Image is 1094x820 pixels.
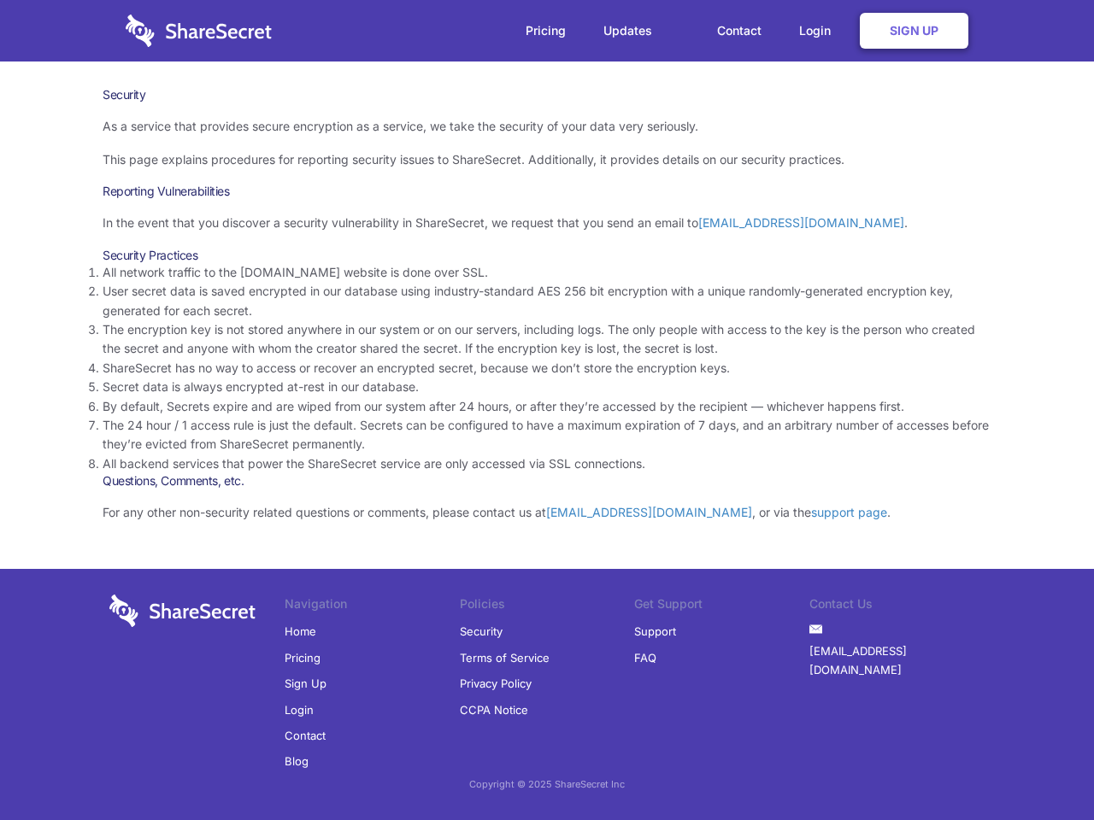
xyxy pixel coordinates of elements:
[285,645,321,671] a: Pricing
[860,13,968,49] a: Sign Up
[634,594,809,618] li: Get Support
[103,359,991,378] li: ShareSecret has no way to access or recover an encrypted secret, because we don’t store the encry...
[285,723,326,748] a: Contact
[811,505,887,519] a: support page
[103,282,991,320] li: User secret data is saved encrypted in our database using industry-standard AES 256 bit encryptio...
[285,697,314,723] a: Login
[634,618,676,644] a: Support
[460,594,635,618] li: Policies
[700,4,779,57] a: Contact
[103,263,991,282] li: All network traffic to the [DOMAIN_NAME] website is done over SSL.
[460,618,503,644] a: Security
[109,594,256,627] img: logo-wordmark-white-trans-d4663122ce5f474addd5e946df7df03e33cb6a1c49d2221995e7729f52c070b2.svg
[634,645,656,671] a: FAQ
[103,87,991,102] h1: Security
[126,15,272,47] img: logo-wordmark-white-trans-d4663122ce5f474addd5e946df7df03e33cb6a1c49d2221995e7729f52c070b2.svg
[809,638,985,683] a: [EMAIL_ADDRESS][DOMAIN_NAME]
[460,697,528,723] a: CCPA Notice
[460,671,532,696] a: Privacy Policy
[103,117,991,136] p: As a service that provides secure encryption as a service, we take the security of your data very...
[103,454,991,473] li: All backend services that power the ShareSecret service are only accessed via SSL connections.
[285,618,316,644] a: Home
[103,473,991,489] h3: Questions, Comments, etc.
[103,397,991,416] li: By default, Secrets expire and are wiped from our system after 24 hours, or after they’re accesse...
[509,4,583,57] a: Pricing
[782,4,856,57] a: Login
[285,671,326,696] a: Sign Up
[809,594,985,618] li: Contact Us
[103,248,991,263] h3: Security Practices
[103,184,991,199] h3: Reporting Vulnerabilities
[103,150,991,169] p: This page explains procedures for reporting security issues to ShareSecret. Additionally, it prov...
[103,503,991,522] p: For any other non-security related questions or comments, please contact us at , or via the .
[103,214,991,232] p: In the event that you discover a security vulnerability in ShareSecret, we request that you send ...
[285,594,460,618] li: Navigation
[103,416,991,454] li: The 24 hour / 1 access rule is just the default. Secrets can be configured to have a maximum expi...
[103,378,991,396] li: Secret data is always encrypted at-rest in our database.
[103,320,991,359] li: The encryption key is not stored anywhere in our system or on our servers, including logs. The on...
[285,748,309,774] a: Blog
[698,215,904,230] a: [EMAIL_ADDRESS][DOMAIN_NAME]
[546,505,752,519] a: [EMAIL_ADDRESS][DOMAIN_NAME]
[460,645,550,671] a: Terms of Service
